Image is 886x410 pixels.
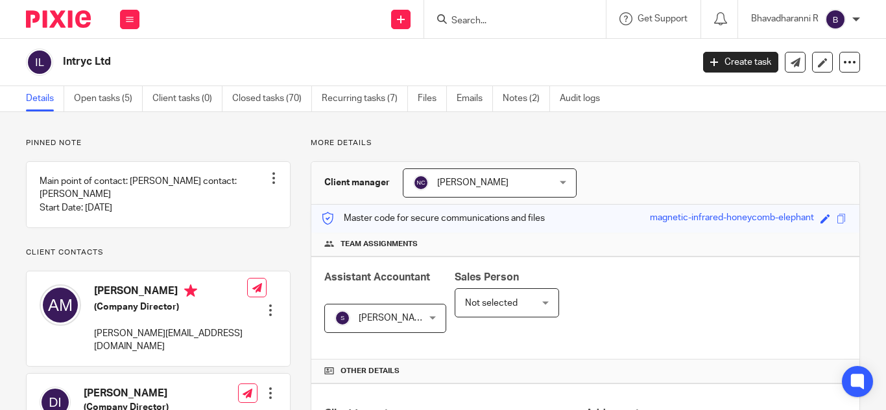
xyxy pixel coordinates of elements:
a: Files [418,86,447,111]
h3: Client manager [324,176,390,189]
span: [PERSON_NAME] K V [359,313,446,323]
a: Audit logs [560,86,610,111]
p: Bhavadharanni R [751,12,819,25]
p: More details [311,138,860,148]
img: svg%3E [335,310,350,326]
span: Not selected [465,299,518,308]
a: Details [26,86,64,111]
p: [PERSON_NAME][EMAIL_ADDRESS][DOMAIN_NAME] [94,327,247,354]
img: svg%3E [26,49,53,76]
p: Pinned note [26,138,291,148]
h5: (Company Director) [94,301,247,313]
a: Recurring tasks (7) [322,86,408,111]
span: [PERSON_NAME] [437,178,509,187]
span: Sales Person [455,272,519,282]
h2: Intryc Ltd [63,55,560,69]
a: Open tasks (5) [74,86,143,111]
span: Get Support [638,14,688,23]
input: Search [450,16,567,27]
h4: [PERSON_NAME] [84,387,169,400]
img: svg%3E [40,284,81,326]
a: Closed tasks (70) [232,86,312,111]
p: Master code for secure communications and files [321,212,545,225]
a: Emails [457,86,493,111]
a: Create task [703,52,778,73]
img: Pixie [26,10,91,28]
img: svg%3E [413,175,429,190]
a: Notes (2) [503,86,550,111]
span: Team assignments [341,239,418,249]
p: Client contacts [26,247,291,258]
span: Other details [341,366,400,376]
i: Primary [184,284,197,297]
div: magnetic-infrared-honeycomb-elephant [650,211,814,226]
a: Client tasks (0) [152,86,222,111]
img: svg%3E [825,9,846,30]
h4: [PERSON_NAME] [94,284,247,301]
span: Assistant Accountant [324,272,430,282]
